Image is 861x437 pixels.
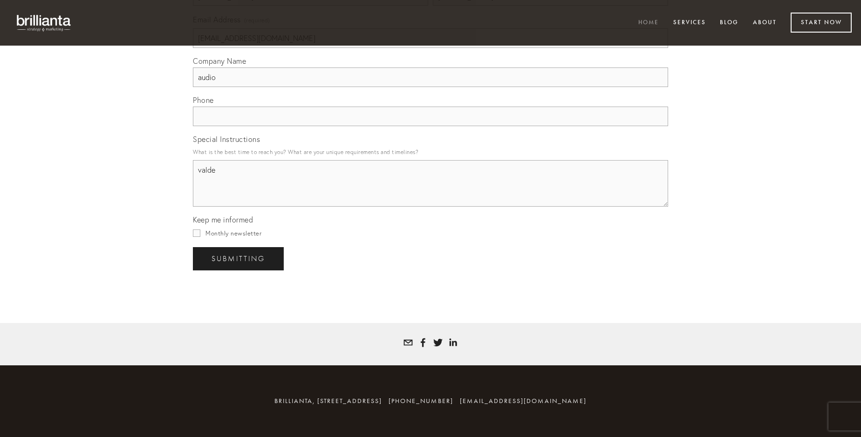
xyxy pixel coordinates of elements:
[193,247,284,270] button: SubmittingSubmitting
[791,13,852,33] a: Start Now
[747,15,783,31] a: About
[193,160,668,207] textarea: valde
[448,338,458,347] a: Tatyana White
[193,95,214,105] span: Phone
[667,15,712,31] a: Services
[418,338,428,347] a: Tatyana Bolotnikov White
[433,338,443,347] a: Tatyana White
[9,9,79,36] img: brillianta - research, strategy, marketing
[193,229,200,237] input: Monthly newsletter
[403,338,413,347] a: tatyana@brillianta.com
[193,215,253,224] span: Keep me informed
[205,229,261,237] span: Monthly newsletter
[193,146,668,158] p: What is the best time to reach you? What are your unique requirements and timelines?
[193,56,246,66] span: Company Name
[193,134,260,144] span: Special Instructions
[212,255,265,263] span: Submitting
[274,397,382,405] span: brillianta, [STREET_ADDRESS]
[460,397,587,405] a: [EMAIL_ADDRESS][DOMAIN_NAME]
[632,15,665,31] a: Home
[389,397,453,405] span: [PHONE_NUMBER]
[714,15,745,31] a: Blog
